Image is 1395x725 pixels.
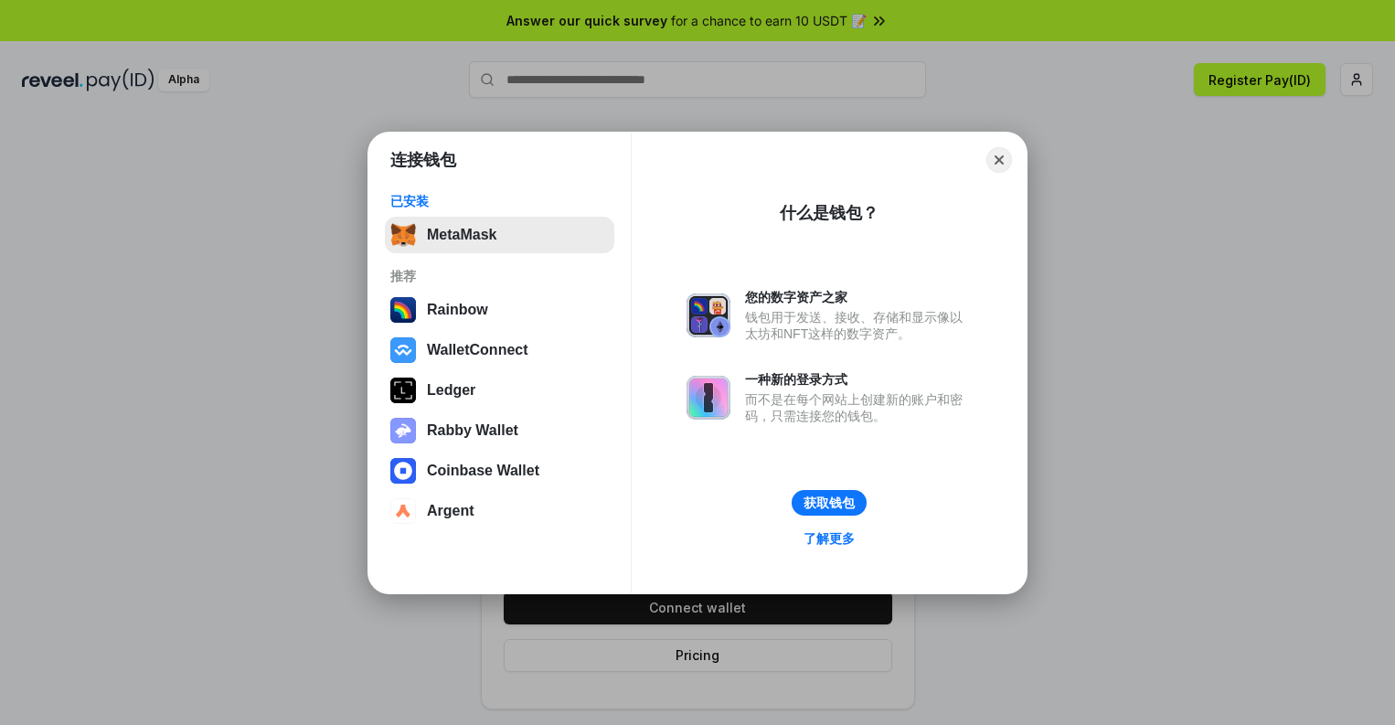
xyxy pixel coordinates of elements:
div: 您的数字资产之家 [745,289,972,305]
div: 推荐 [390,268,609,284]
div: Rainbow [427,302,488,318]
div: Coinbase Wallet [427,463,539,479]
div: WalletConnect [427,342,528,358]
img: svg+xml,%3Csvg%20width%3D%2228%22%20height%3D%2228%22%20viewBox%3D%220%200%2028%2028%22%20fill%3D... [390,498,416,524]
button: Close [986,147,1012,173]
h1: 连接钱包 [390,149,456,171]
img: svg+xml,%3Csvg%20fill%3D%22none%22%20height%3D%2233%22%20viewBox%3D%220%200%2035%2033%22%20width%... [390,222,416,248]
button: WalletConnect [385,332,614,368]
button: MetaMask [385,217,614,253]
img: svg+xml,%3Csvg%20width%3D%2228%22%20height%3D%2228%22%20viewBox%3D%220%200%2028%2028%22%20fill%3D... [390,337,416,363]
img: svg+xml,%3Csvg%20xmlns%3D%22http%3A%2F%2Fwww.w3.org%2F2000%2Fsvg%22%20fill%3D%22none%22%20viewBox... [687,293,730,337]
button: Ledger [385,372,614,409]
div: 而不是在每个网站上创建新的账户和密码，只需连接您的钱包。 [745,391,972,424]
img: svg+xml,%3Csvg%20width%3D%2228%22%20height%3D%2228%22%20viewBox%3D%220%200%2028%2028%22%20fill%3D... [390,458,416,484]
div: 一种新的登录方式 [745,371,972,388]
img: svg+xml,%3Csvg%20xmlns%3D%22http%3A%2F%2Fwww.w3.org%2F2000%2Fsvg%22%20fill%3D%22none%22%20viewBox... [687,376,730,420]
button: Argent [385,493,614,529]
div: Rabby Wallet [427,422,518,439]
button: 获取钱包 [792,490,867,516]
div: Argent [427,503,474,519]
button: Rainbow [385,292,614,328]
div: 获取钱包 [804,495,855,511]
img: svg+xml,%3Csvg%20xmlns%3D%22http%3A%2F%2Fwww.w3.org%2F2000%2Fsvg%22%20width%3D%2228%22%20height%3... [390,378,416,403]
button: Coinbase Wallet [385,453,614,489]
div: 什么是钱包？ [780,202,879,224]
div: Ledger [427,382,475,399]
div: MetaMask [427,227,496,243]
div: 了解更多 [804,530,855,547]
a: 了解更多 [793,527,866,550]
button: Rabby Wallet [385,412,614,449]
img: svg+xml,%3Csvg%20xmlns%3D%22http%3A%2F%2Fwww.w3.org%2F2000%2Fsvg%22%20fill%3D%22none%22%20viewBox... [390,418,416,443]
img: svg+xml,%3Csvg%20width%3D%22120%22%20height%3D%22120%22%20viewBox%3D%220%200%20120%20120%22%20fil... [390,297,416,323]
div: 已安装 [390,193,609,209]
div: 钱包用于发送、接收、存储和显示像以太坊和NFT这样的数字资产。 [745,309,972,342]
